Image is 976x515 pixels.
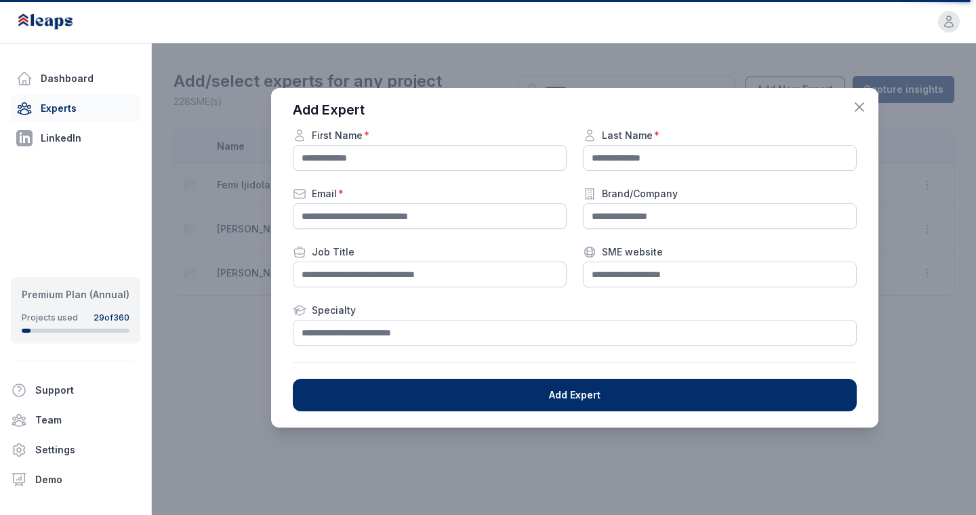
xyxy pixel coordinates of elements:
[11,125,140,152] a: LinkedIn
[5,466,146,493] a: Demo
[16,7,103,37] img: Leaps
[5,436,146,464] a: Settings
[5,407,146,434] a: Team
[94,312,129,323] div: 29 of 360
[5,377,135,404] button: Support
[293,102,857,118] h2: Add Expert
[11,95,140,122] a: Experts
[11,65,140,92] a: Dashboard
[293,129,567,142] label: First Name
[583,245,857,259] label: SME website
[22,312,78,323] div: Projects used
[22,288,129,302] div: Premium Plan (Annual)
[293,187,567,201] label: Email
[293,379,857,411] button: Add Expert
[293,245,567,259] label: Job Title
[583,187,857,201] label: Brand/Company
[583,129,857,142] label: Last Name
[293,304,857,317] label: Specialty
